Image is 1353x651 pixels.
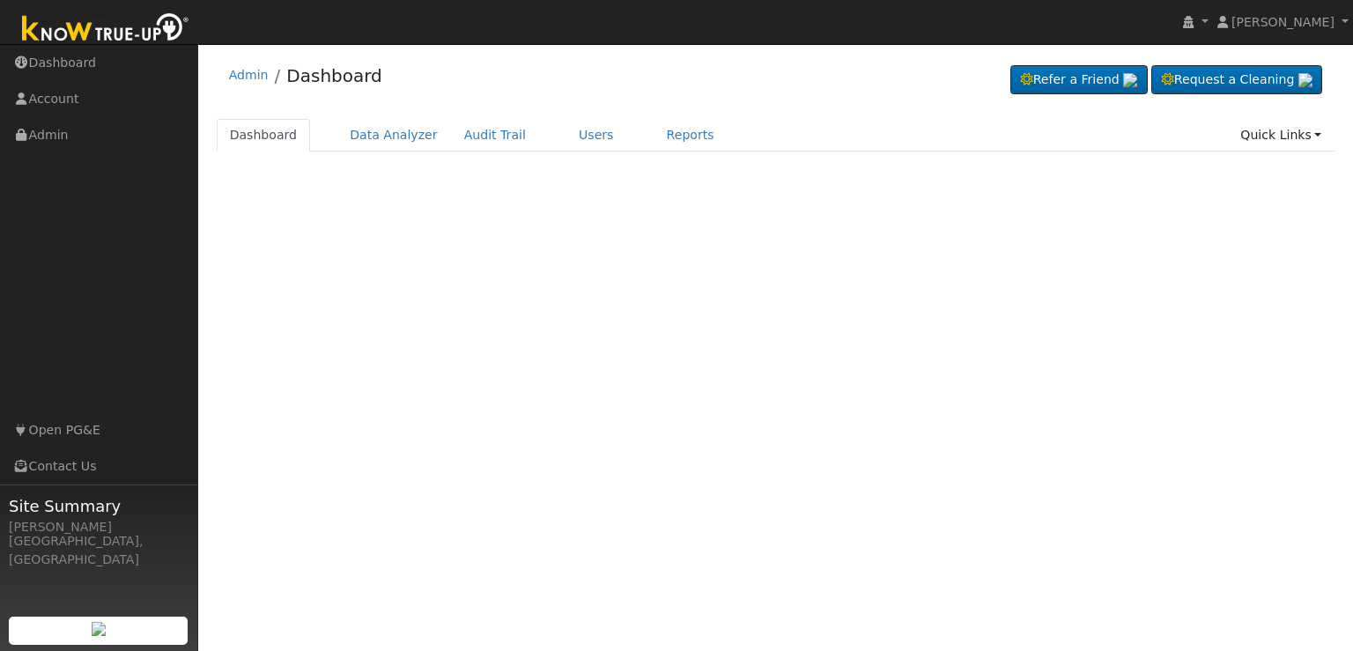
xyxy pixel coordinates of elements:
[1231,15,1335,29] span: [PERSON_NAME]
[217,119,311,152] a: Dashboard
[1151,65,1322,95] a: Request a Cleaning
[1123,73,1137,87] img: retrieve
[654,119,728,152] a: Reports
[1298,73,1312,87] img: retrieve
[9,518,189,536] div: [PERSON_NAME]
[336,119,451,152] a: Data Analyzer
[1010,65,1148,95] a: Refer a Friend
[451,119,539,152] a: Audit Trail
[9,494,189,518] span: Site Summary
[229,68,269,82] a: Admin
[566,119,627,152] a: Users
[286,65,382,86] a: Dashboard
[9,532,189,569] div: [GEOGRAPHIC_DATA], [GEOGRAPHIC_DATA]
[92,622,106,636] img: retrieve
[1227,119,1335,152] a: Quick Links
[13,10,198,49] img: Know True-Up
